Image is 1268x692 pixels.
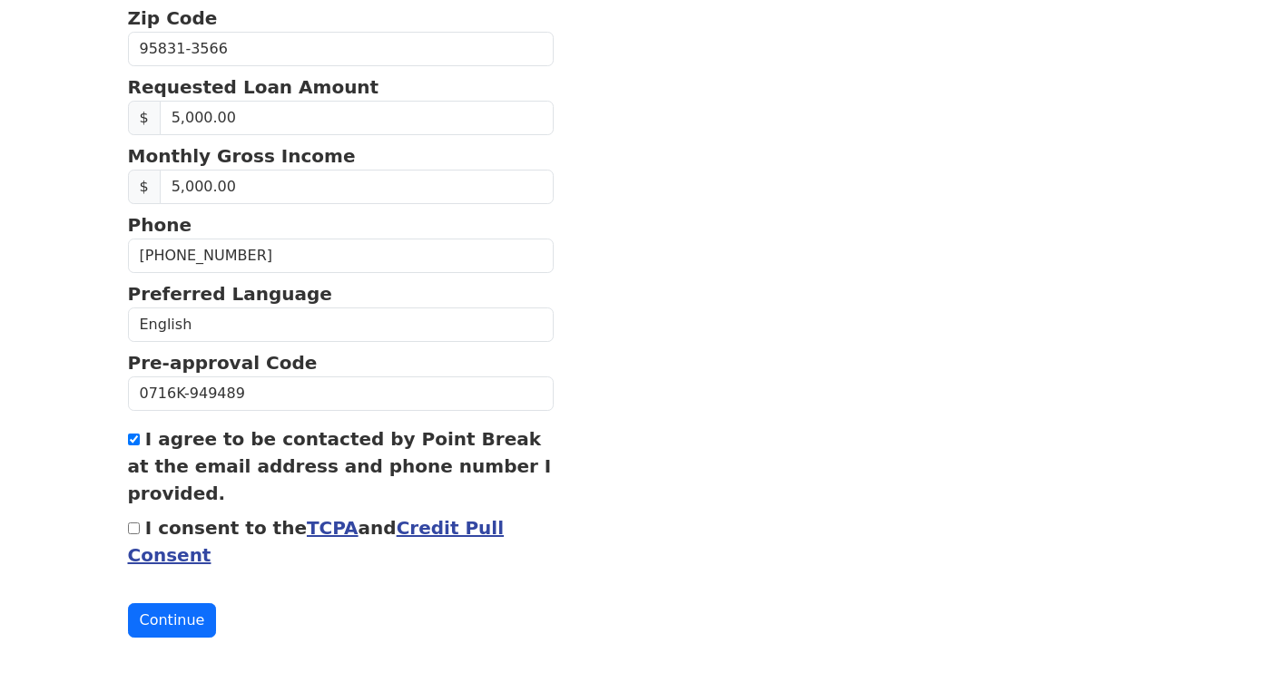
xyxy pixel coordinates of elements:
strong: Phone [128,214,192,236]
a: TCPA [307,517,359,539]
input: Requested Loan Amount [160,101,555,135]
strong: Requested Loan Amount [128,76,379,98]
input: Zip Code [128,32,555,66]
input: Pre-approval Code [128,376,555,411]
p: Monthly Gross Income [128,142,555,170]
span: $ [128,101,161,135]
button: Continue [128,603,217,638]
label: I agree to be contacted by Point Break at the email address and phone number I provided. [128,428,552,504]
label: I consent to the and [128,517,505,566]
strong: Pre-approval Code [128,352,318,374]
span: $ [128,170,161,204]
strong: Preferred Language [128,283,332,305]
strong: Zip Code [128,7,218,29]
input: Monthly Gross Income [160,170,555,204]
input: Phone [128,239,555,273]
